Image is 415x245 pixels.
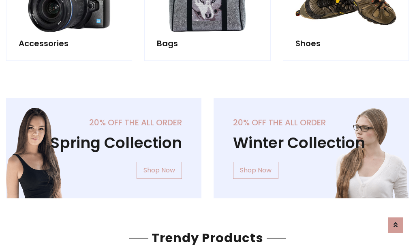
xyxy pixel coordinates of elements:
[19,39,120,48] h5: Accessories
[295,39,396,48] h5: Shoes
[233,134,389,152] h1: Winter Collection
[26,118,182,127] h5: 20% off the all order
[233,118,389,127] h5: 20% off the all order
[137,162,182,179] a: Shop Now
[233,162,278,179] a: Shop Now
[26,134,182,152] h1: Spring Collection
[157,39,258,48] h5: Bags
